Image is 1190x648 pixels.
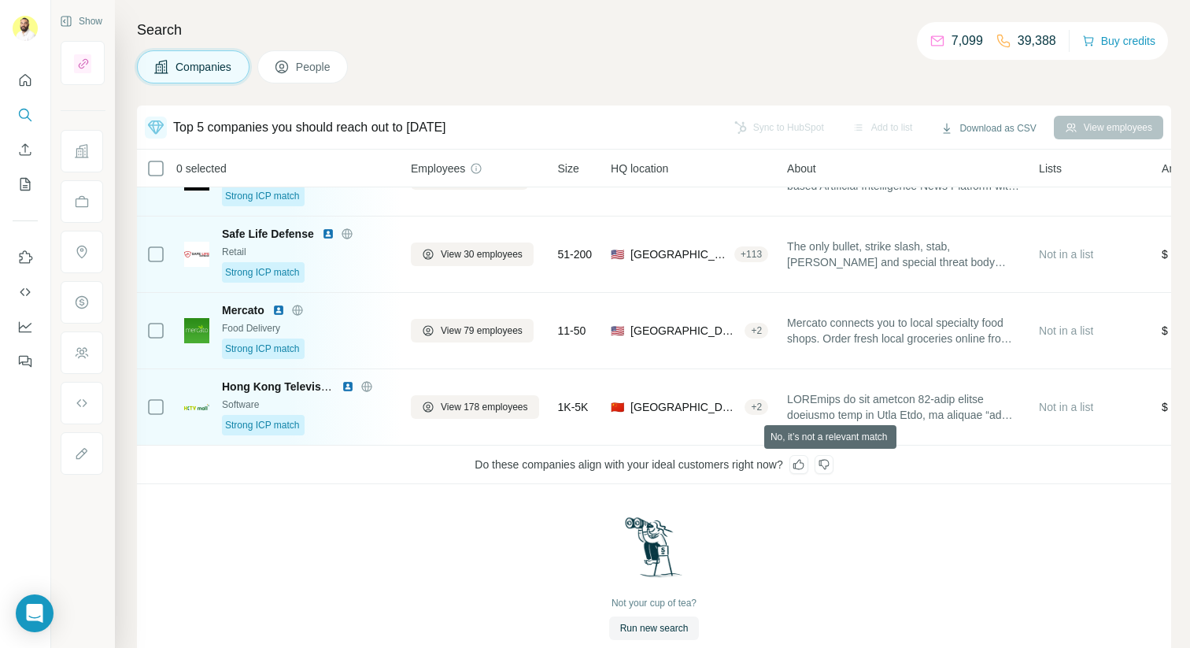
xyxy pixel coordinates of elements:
[611,246,624,262] span: 🇺🇸
[745,400,768,414] div: + 2
[342,380,354,393] img: LinkedIn logo
[173,118,446,137] div: Top 5 companies you should reach out to [DATE]
[296,59,332,75] span: People
[225,342,300,356] span: Strong ICP match
[225,418,300,432] span: Strong ICP match
[137,19,1171,41] h4: Search
[13,135,38,164] button: Enrich CSV
[1039,161,1062,176] span: Lists
[13,66,38,94] button: Quick start
[49,9,113,33] button: Show
[630,246,728,262] span: [GEOGRAPHIC_DATA], [US_STATE]
[630,399,738,415] span: [GEOGRAPHIC_DATA], [GEOGRAPHIC_DATA]
[787,391,1020,423] span: LOREmips do sit ametcon 82-adip elitse doeiusmo temp in Utla Etdo, ma aliquae “adm-veni quis” nos...
[734,247,768,261] div: + 113
[184,318,209,343] img: Logo of Mercato
[630,323,738,339] span: [GEOGRAPHIC_DATA], [US_STATE]
[411,243,534,266] button: View 30 employees
[558,399,589,415] span: 1K-5K
[222,380,384,393] span: Hong Kong Television Network
[222,245,392,259] div: Retail
[1039,324,1093,337] span: Not in a list
[441,247,523,261] span: View 30 employees
[1018,31,1056,50] p: 39,388
[176,161,227,176] span: 0 selected
[13,278,38,306] button: Use Surfe API
[13,101,38,129] button: Search
[13,16,38,41] img: Avatar
[787,161,816,176] span: About
[558,246,593,262] span: 51-200
[612,596,697,610] div: Not your cup of tea?
[441,400,528,414] span: View 178 employees
[13,347,38,376] button: Feedback
[184,242,209,267] img: Logo of Safe Life Defense
[745,324,768,338] div: + 2
[1082,30,1155,52] button: Buy credits
[411,161,465,176] span: Employees
[609,617,700,640] button: Run new search
[558,323,586,339] span: 11-50
[1039,401,1093,413] span: Not in a list
[620,621,689,635] span: Run new search
[225,189,300,203] span: Strong ICP match
[787,239,1020,270] span: The only bullet, strike slash, stab, [PERSON_NAME] and special threat body armor! NIJ Certified M...
[13,313,38,341] button: Dashboard
[558,161,579,176] span: Size
[16,594,54,632] div: Open Intercom Messenger
[411,319,534,343] button: View 79 employees
[1039,248,1093,261] span: Not in a list
[222,226,314,242] span: Safe Life Defense
[611,399,624,415] span: 🇨🇳
[611,161,668,176] span: HQ location
[184,404,209,410] img: Logo of Hong Kong Television Network
[13,243,38,272] button: Use Surfe on LinkedIn
[225,265,300,280] span: Strong ICP match
[611,323,624,339] span: 🇺🇸
[222,398,392,412] div: Software
[411,395,539,419] button: View 178 employees
[222,302,264,318] span: Mercato
[13,170,38,198] button: My lists
[137,446,1171,484] div: Do these companies align with your ideal customers right now?
[441,324,523,338] span: View 79 employees
[322,228,334,240] img: LinkedIn logo
[787,315,1020,346] span: Mercato connects you to local specialty food shops. Order fresh local groceries online from the s...
[222,321,392,335] div: Food Delivery
[952,31,983,50] p: 7,099
[929,117,1047,140] button: Download as CSV
[272,304,285,317] img: LinkedIn logo
[176,59,233,75] span: Companies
